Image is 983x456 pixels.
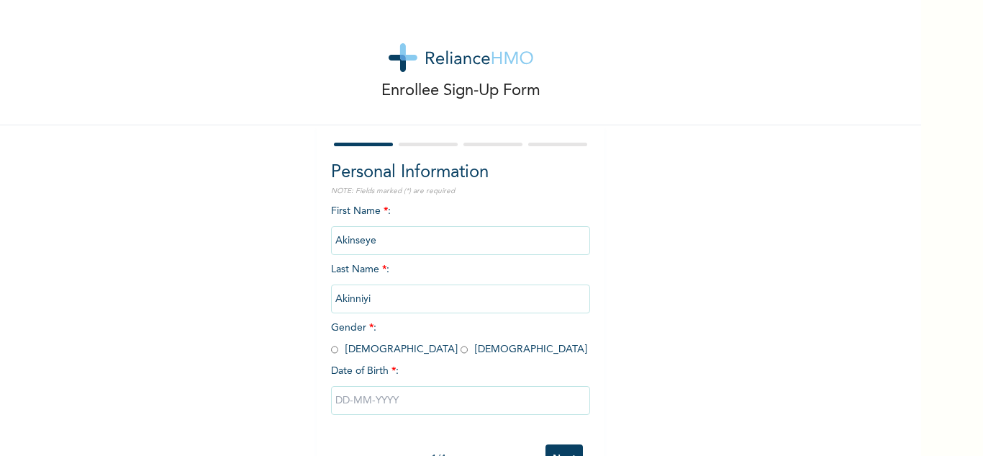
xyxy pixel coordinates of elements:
[331,206,590,246] span: First Name :
[389,43,533,72] img: logo
[331,186,590,197] p: NOTE: Fields marked (*) are required
[331,226,590,255] input: Enter your first name
[331,323,587,354] span: Gender : [DEMOGRAPHIC_DATA] [DEMOGRAPHIC_DATA]
[331,264,590,304] span: Last Name :
[331,285,590,313] input: Enter your last name
[381,79,540,103] p: Enrollee Sign-Up Form
[331,160,590,186] h2: Personal Information
[331,364,399,379] span: Date of Birth :
[331,386,590,415] input: DD-MM-YYYY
